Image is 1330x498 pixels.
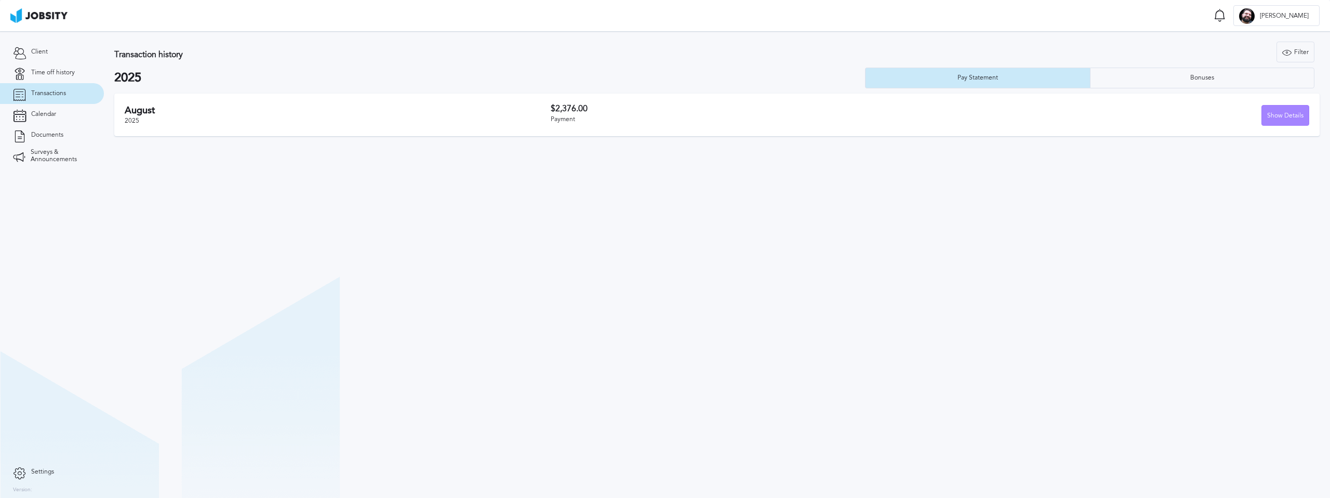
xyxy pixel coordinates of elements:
[31,90,66,97] span: Transactions
[31,111,56,118] span: Calendar
[13,487,32,493] label: Version:
[551,116,930,123] div: Payment
[1185,74,1219,82] div: Bonuses
[125,105,551,116] h2: August
[1262,106,1309,126] div: Show Details
[114,71,865,85] h2: 2025
[1233,5,1320,26] button: L[PERSON_NAME]
[1276,42,1314,62] button: Filter
[952,74,1003,82] div: Pay Statement
[865,68,1090,88] button: Pay Statement
[31,48,48,56] span: Client
[551,104,930,113] h3: $2,376.00
[1255,12,1314,20] span: [PERSON_NAME]
[1277,42,1314,63] div: Filter
[31,132,63,139] span: Documents
[1090,68,1315,88] button: Bonuses
[114,50,772,59] h3: Transaction history
[31,69,75,76] span: Time off history
[31,149,91,163] span: Surveys & Announcements
[1239,8,1255,24] div: L
[31,468,54,476] span: Settings
[10,8,68,23] img: ab4bad089aa723f57921c736e9817d99.png
[1261,105,1309,126] button: Show Details
[125,117,139,124] span: 2025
